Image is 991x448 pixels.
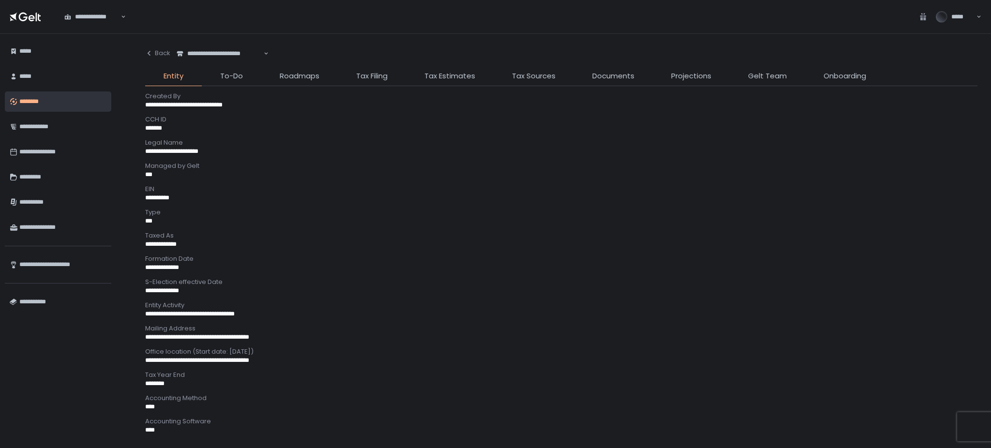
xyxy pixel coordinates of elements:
[145,185,977,194] div: EIN
[262,49,263,59] input: Search for option
[145,44,170,63] button: Back
[512,71,556,82] span: Tax Sources
[145,49,170,58] div: Back
[145,138,977,147] div: Legal Name
[145,278,977,286] div: S-Election effective Date
[145,394,977,403] div: Accounting Method
[424,71,475,82] span: Tax Estimates
[170,44,269,64] div: Search for option
[145,208,977,217] div: Type
[671,71,711,82] span: Projections
[592,71,634,82] span: Documents
[145,162,977,170] div: Managed by Gelt
[356,71,388,82] span: Tax Filing
[145,371,977,379] div: Tax Year End
[145,231,977,240] div: Taxed As
[145,254,977,263] div: Formation Date
[145,324,977,333] div: Mailing Address
[748,71,787,82] span: Gelt Team
[145,115,977,124] div: CCH ID
[280,71,319,82] span: Roadmaps
[58,6,126,27] div: Search for option
[145,92,977,101] div: Created By
[145,301,977,310] div: Entity Activity
[220,71,243,82] span: To-Do
[145,417,977,426] div: Accounting Software
[164,71,183,82] span: Entity
[145,347,977,356] div: Office location (Start date: [DATE])
[824,71,866,82] span: Onboarding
